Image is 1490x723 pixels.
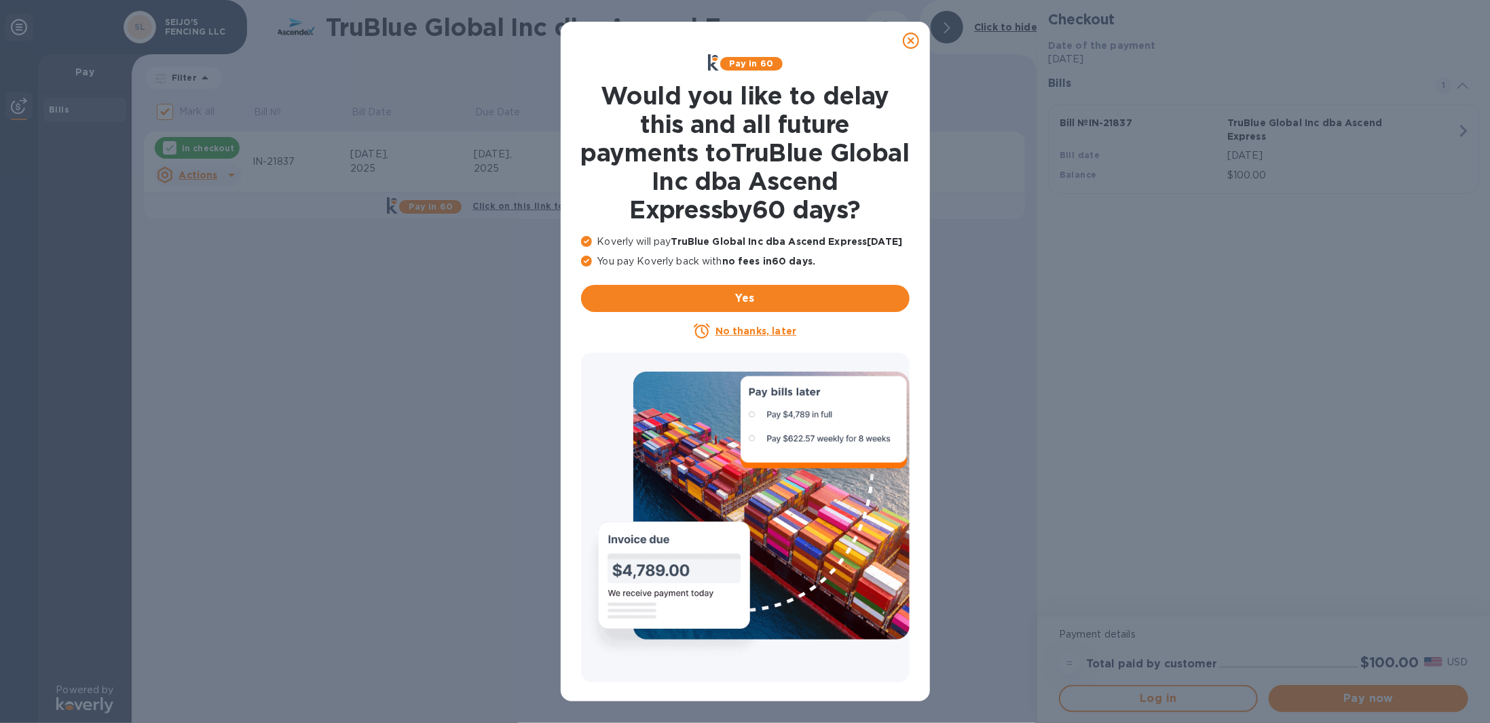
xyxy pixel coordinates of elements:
b: Pay in 60 [729,58,773,69]
p: Koverly will pay [581,235,910,249]
b: no fees in 60 days . [722,256,815,267]
p: You pay Koverly back with [581,254,910,269]
span: Yes [592,290,899,307]
button: Yes [581,285,910,312]
h1: Would you like to delay this and all future payments to TruBlue Global Inc dba Ascend Express by ... [581,81,910,224]
u: No thanks, later [715,326,796,336]
b: TruBlue Global Inc dba Ascend Express [DATE] [671,236,903,247]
